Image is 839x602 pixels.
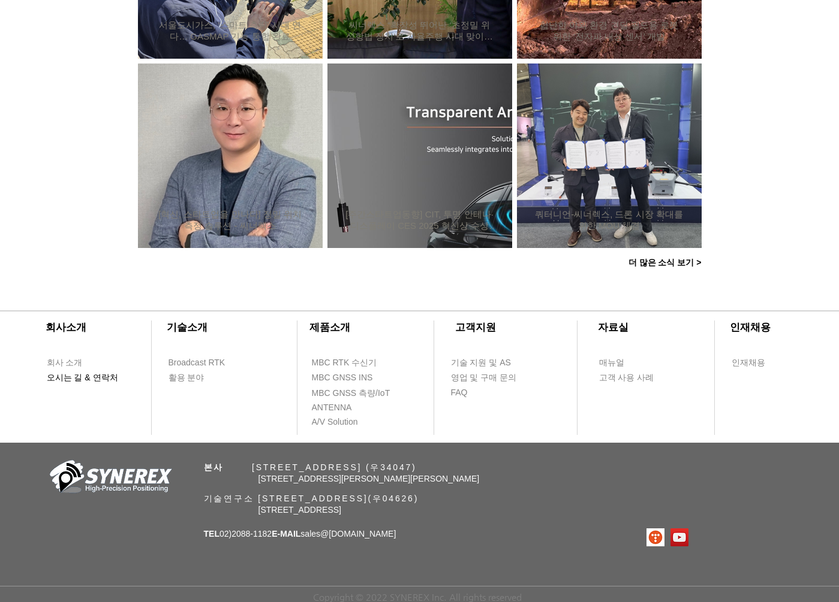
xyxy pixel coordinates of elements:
a: MBC GNSS INS [311,370,386,385]
span: 활용 분야 [169,372,205,384]
span: 매뉴얼 [599,357,624,369]
span: 본사 [204,462,224,472]
a: ANTENNA [311,400,380,415]
h2: 험난한 야외 환경 견딜 필드용 로봇 위한 ‘전자파 내성 센서’ 개발 [535,20,684,43]
a: 험난한 야외 환경 견딜 필드용 로봇 위한 ‘전자파 내성 센서’ 개발 [535,19,684,43]
a: MBC GNSS 측량/IoT [311,386,416,401]
span: 기술 지원 및 AS [451,357,511,369]
a: 서울도시가스, ‘스마트 측량’ 시대 연다… GASMAP 기능 통합 완료 [156,19,305,43]
h2: 씨너렉스 “확장성 뛰어난 ‘초정밀 위성항법 장치’로 자율주행 시대 맞이할 것” [345,20,494,43]
a: 오시는 길 & 연락처 [46,370,127,385]
span: ​자료실 [598,322,629,333]
span: 영업 및 구매 문의 [451,372,517,384]
a: 씨너렉스 “확장성 뛰어난 ‘초정밀 위성항법 장치’로 자율주행 시대 맞이할 것” [345,19,494,43]
span: ​ [STREET_ADDRESS] (우34047) [204,462,417,472]
span: Copyright © 2022 SYNEREX Inc. All rights reserved [313,592,522,602]
span: A/V Solution [312,416,358,428]
a: A/V Solution [311,415,380,429]
a: 고객 사용 사례 [599,370,667,385]
span: 02)2088-1182 sales [204,529,396,539]
span: FAQ [451,387,468,399]
span: Broadcast RTK [169,357,225,369]
a: Broadcast RTK [168,355,237,370]
img: 회사_로고-removebg-preview.png [43,459,175,498]
h2: 서울도시가스, ‘스마트 측량’ 시대 연다… GASMAP 기능 통합 완료 [156,20,305,43]
span: [STREET_ADDRESS] [258,505,341,515]
a: [혁신, 스타트업을 만나다] 정밀 위치측정 솔루션 - 씨너렉스 [156,208,305,232]
a: 영업 및 구매 문의 [450,370,519,385]
span: TEL [204,529,219,539]
span: E-MAIL [272,529,300,539]
a: @[DOMAIN_NAME] [320,529,396,539]
span: ​제품소개 [309,322,350,333]
span: 고객 사용 사례 [599,372,654,384]
span: 기술연구소 [STREET_ADDRESS](우04626) [204,494,419,503]
a: 매뉴얼 [599,355,667,370]
span: MBC GNSS 측량/IoT [312,388,390,400]
span: [STREET_ADDRESS][PERSON_NAME][PERSON_NAME] [258,474,480,483]
a: 기술 지원 및 AS [450,355,540,370]
a: 활용 분야 [168,370,237,385]
span: 오시는 길 & 연락처 [47,372,118,384]
a: FAQ [450,385,519,400]
a: MBC RTK 수신기 [311,355,401,370]
a: [주간스타트업동향] CIT, 투명 안테나·디스플레이 CES 2025 혁신상 수상 外 [345,208,494,232]
span: MBC RTK 수신기 [312,357,377,369]
span: ​고객지원 [455,322,496,333]
span: ANTENNA [312,402,352,414]
a: 쿼터니언-씨너렉스, 드론 시장 확대를 위한 MOU 체결 [535,208,684,232]
iframe: Wix Chat [617,225,839,602]
span: MBC GNSS INS [312,372,373,384]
